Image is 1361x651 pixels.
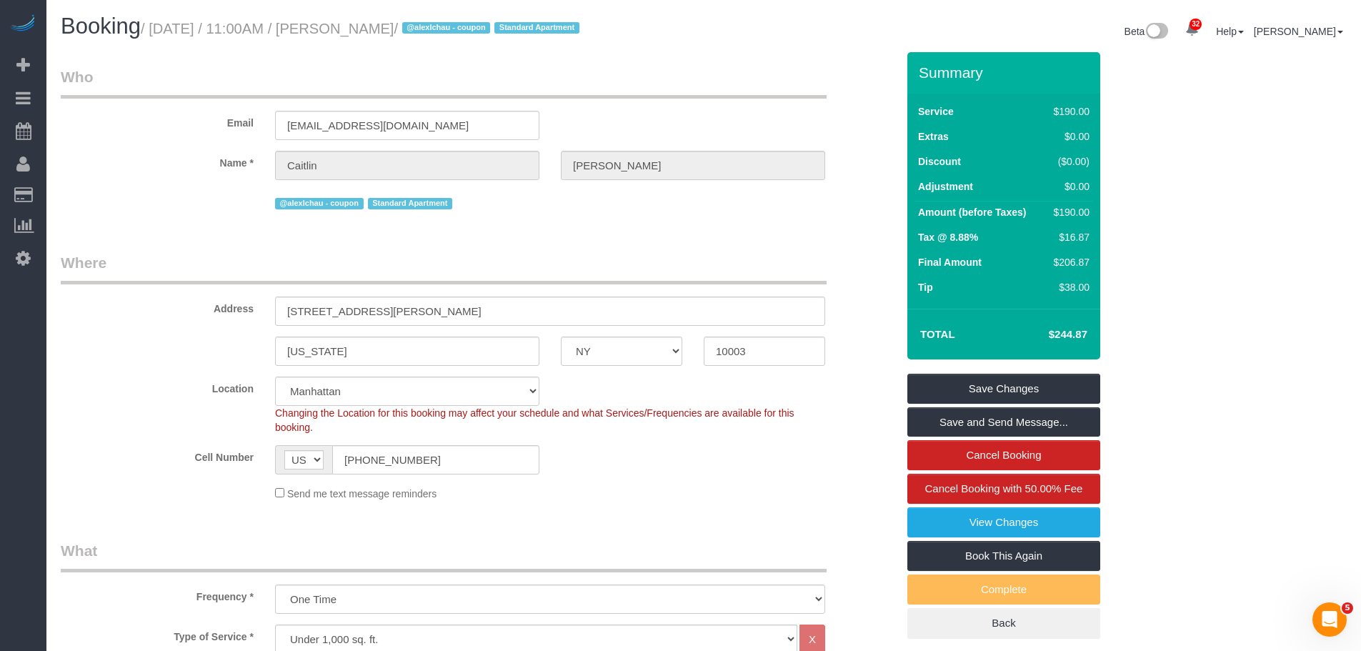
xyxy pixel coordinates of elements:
iframe: Intercom live chat [1312,602,1347,637]
label: Adjustment [918,179,973,194]
a: Beta [1125,26,1169,37]
legend: Where [61,252,827,284]
label: Tax @ 8.88% [918,230,978,244]
div: $0.00 [1048,179,1090,194]
div: $190.00 [1048,104,1090,119]
div: $38.00 [1048,280,1090,294]
a: Save and Send Message... [907,407,1100,437]
div: $0.00 [1048,129,1090,144]
label: Tip [918,280,933,294]
label: Frequency * [50,585,264,604]
span: / [394,21,583,36]
strong: Total [920,328,955,340]
label: Final Amount [918,255,982,269]
div: $16.87 [1048,230,1090,244]
a: Cancel Booking with 50.00% Fee [907,474,1100,504]
span: Standard Apartment [494,22,579,34]
label: Location [50,377,264,396]
input: Last Name [561,151,825,180]
span: Changing the Location for this booking may affect your schedule and what Services/Frequencies are... [275,407,794,433]
span: 5 [1342,602,1353,614]
span: @alexlchau - coupon [275,198,364,209]
label: Cell Number [50,445,264,464]
span: Cancel Booking with 50.00% Fee [925,482,1083,495]
div: $190.00 [1048,205,1090,219]
a: View Changes [907,507,1100,537]
input: Email [275,111,539,140]
label: Email [50,111,264,130]
input: First Name [275,151,539,180]
label: Discount [918,154,961,169]
h3: Summary [919,64,1093,81]
input: City [275,337,539,366]
a: Book This Again [907,541,1100,571]
img: Automaid Logo [9,14,37,34]
legend: Who [61,66,827,99]
legend: What [61,540,827,572]
a: Back [907,608,1100,638]
input: Cell Number [332,445,539,474]
label: Type of Service * [50,625,264,644]
a: Help [1216,26,1244,37]
span: Send me text message reminders [287,488,437,500]
label: Address [50,297,264,316]
span: 32 [1190,19,1202,30]
label: Extras [918,129,949,144]
span: Standard Apartment [368,198,453,209]
h4: $244.87 [1006,329,1087,341]
label: Service [918,104,954,119]
a: Cancel Booking [907,440,1100,470]
input: Zip Code [704,337,825,366]
div: ($0.00) [1048,154,1090,169]
label: Name * [50,151,264,170]
img: New interface [1145,23,1168,41]
a: Save Changes [907,374,1100,404]
label: Amount (before Taxes) [918,205,1026,219]
a: 32 [1178,14,1206,46]
small: / [DATE] / 11:00AM / [PERSON_NAME] [141,21,584,36]
span: @alexlchau - coupon [402,22,491,34]
a: [PERSON_NAME] [1254,26,1343,37]
div: $206.87 [1048,255,1090,269]
span: Booking [61,14,141,39]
